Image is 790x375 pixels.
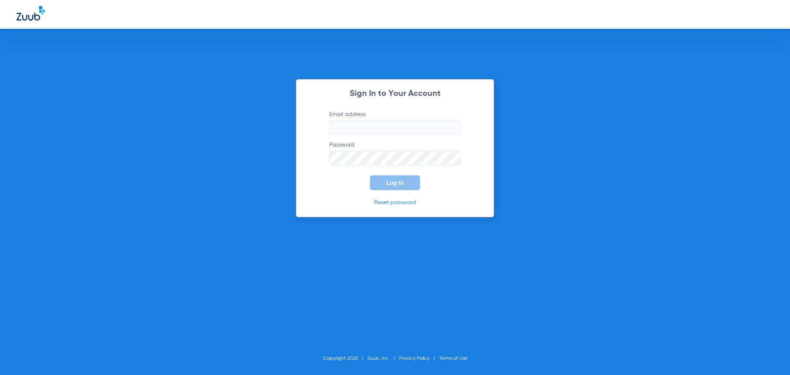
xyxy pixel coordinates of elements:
h2: Sign In to Your Account [317,90,473,98]
input: Email address [329,121,461,135]
a: Privacy Policy [399,356,430,361]
label: Password [329,141,461,165]
span: Log In [386,179,404,186]
a: Reset password [374,200,416,205]
input: Password [329,151,461,165]
button: Log In [370,175,420,190]
li: Zuub, Inc. [367,354,399,363]
a: Terms of Use [439,356,467,361]
li: Copyright 2025 [323,354,367,363]
label: Email address [329,110,461,135]
img: Zuub Logo [16,6,45,21]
